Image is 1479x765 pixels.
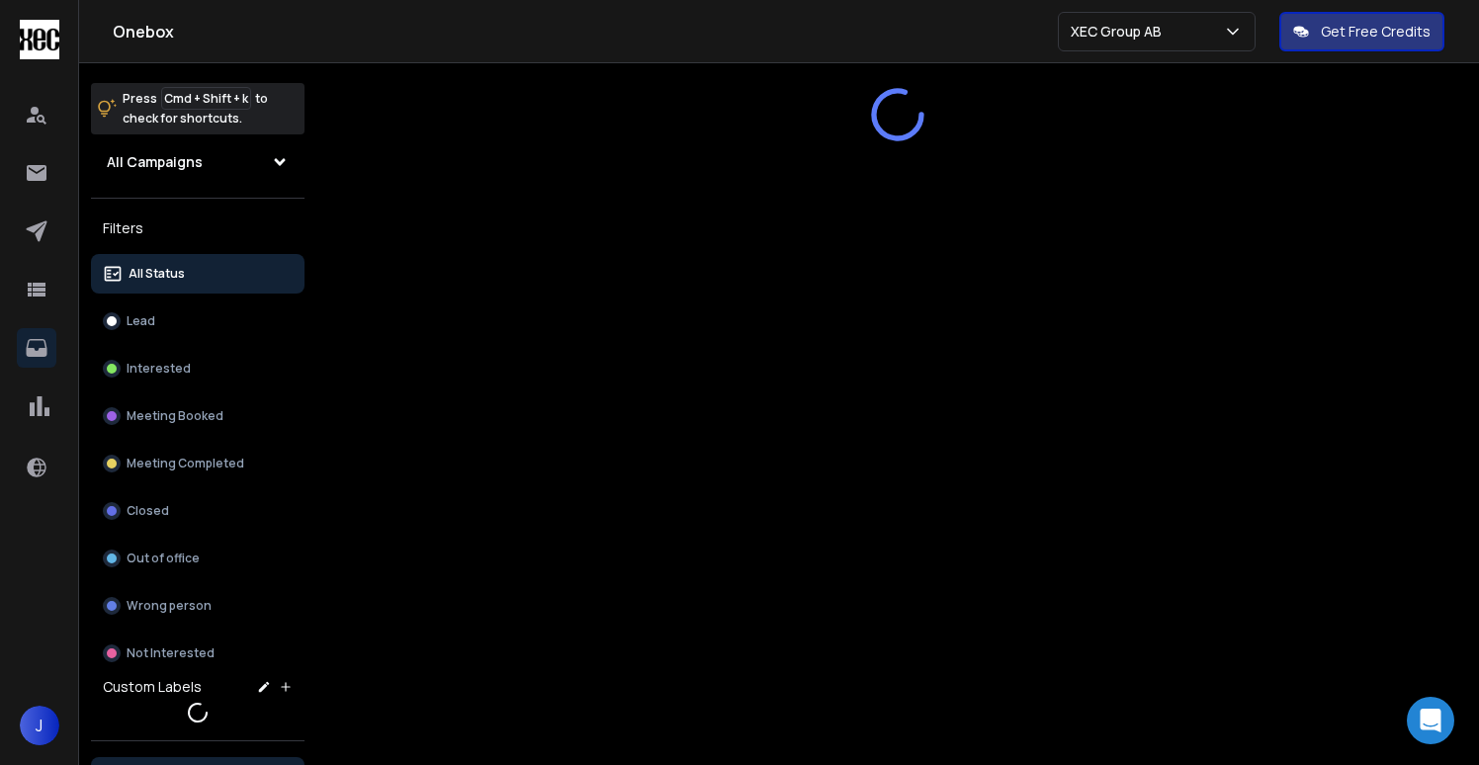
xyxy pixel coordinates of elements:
[123,89,268,128] p: Press to check for shortcuts.
[127,598,212,614] p: Wrong person
[91,634,304,673] button: Not Interested
[127,361,191,377] p: Interested
[20,706,59,745] button: J
[127,551,200,566] p: Out of office
[1279,12,1444,51] button: Get Free Credits
[103,677,202,697] h3: Custom Labels
[129,266,185,282] p: All Status
[91,301,304,341] button: Lead
[127,313,155,329] p: Lead
[91,214,304,242] h3: Filters
[91,491,304,531] button: Closed
[91,539,304,578] button: Out of office
[127,503,169,519] p: Closed
[91,586,304,626] button: Wrong person
[1407,697,1454,744] div: Open Intercom Messenger
[127,456,244,471] p: Meeting Completed
[127,408,223,424] p: Meeting Booked
[161,87,251,110] span: Cmd + Shift + k
[91,142,304,182] button: All Campaigns
[91,254,304,294] button: All Status
[113,20,1058,43] h1: Onebox
[91,349,304,388] button: Interested
[1321,22,1431,42] p: Get Free Credits
[91,396,304,436] button: Meeting Booked
[91,444,304,483] button: Meeting Completed
[107,152,203,172] h1: All Campaigns
[20,20,59,59] img: logo
[1071,22,1170,42] p: XEC Group AB
[127,645,215,661] p: Not Interested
